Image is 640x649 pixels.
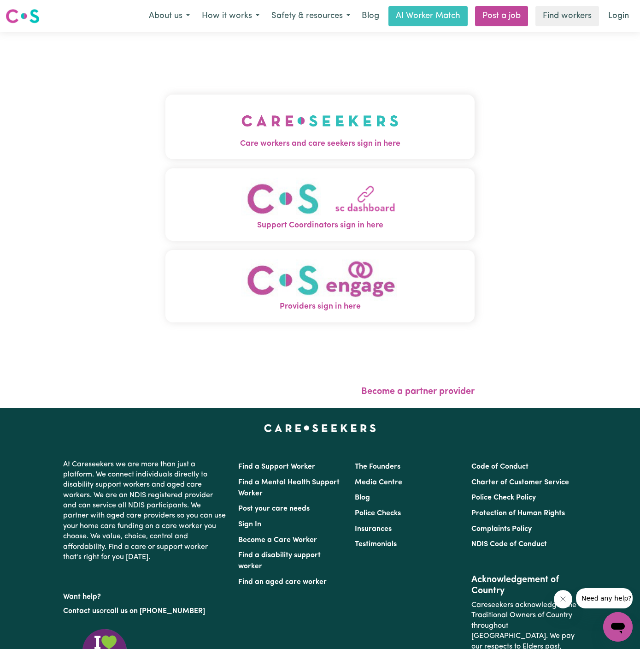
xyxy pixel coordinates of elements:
[238,521,261,528] a: Sign In
[238,536,317,544] a: Become a Care Worker
[63,607,100,615] a: Contact us
[165,250,475,322] button: Providers sign in here
[355,479,402,486] a: Media Centre
[238,552,321,570] a: Find a disability support worker
[264,424,376,432] a: Careseekers home page
[165,301,475,313] span: Providers sign in here
[196,6,265,26] button: How it works
[143,6,196,26] button: About us
[471,463,528,470] a: Code of Conduct
[106,607,205,615] a: call us on [PHONE_NUMBER]
[6,6,40,27] a: Careseekers logo
[388,6,468,26] a: AI Worker Match
[238,578,327,586] a: Find an aged care worker
[355,541,397,548] a: Testimonials
[165,95,475,159] button: Care workers and care seekers sign in here
[238,479,340,497] a: Find a Mental Health Support Worker
[238,505,310,512] a: Post your care needs
[265,6,356,26] button: Safety & resources
[471,494,536,501] a: Police Check Policy
[355,494,370,501] a: Blog
[165,138,475,150] span: Care workers and care seekers sign in here
[355,510,401,517] a: Police Checks
[471,574,577,596] h2: Acknowledgement of Country
[471,525,532,533] a: Complaints Policy
[165,168,475,241] button: Support Coordinators sign in here
[165,220,475,232] span: Support Coordinators sign in here
[63,588,227,602] p: Want help?
[355,525,392,533] a: Insurances
[63,602,227,620] p: or
[576,588,633,608] iframe: Message from company
[554,590,572,608] iframe: Close message
[238,463,315,470] a: Find a Support Worker
[471,510,565,517] a: Protection of Human Rights
[603,612,633,642] iframe: Button to launch messaging window
[63,456,227,566] p: At Careseekers we are more than just a platform. We connect individuals directly to disability su...
[356,6,385,26] a: Blog
[361,387,475,396] a: Become a partner provider
[471,479,569,486] a: Charter of Customer Service
[6,8,40,24] img: Careseekers logo
[535,6,599,26] a: Find workers
[603,6,634,26] a: Login
[475,6,528,26] a: Post a job
[355,463,400,470] a: The Founders
[471,541,547,548] a: NDIS Code of Conduct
